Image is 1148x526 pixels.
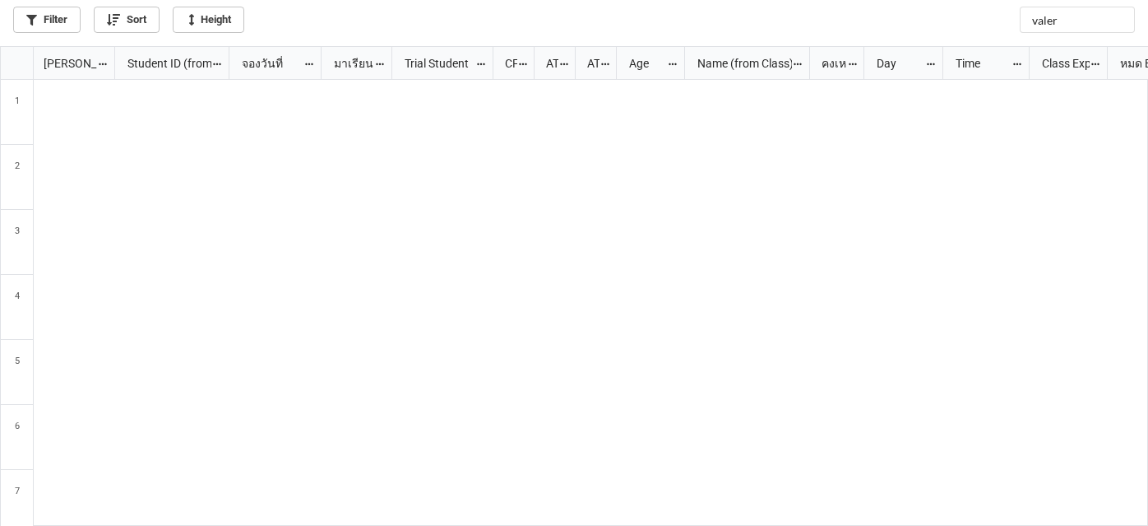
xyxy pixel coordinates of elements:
div: จองวันที่ [232,54,303,72]
span: 3 [15,210,20,274]
div: [PERSON_NAME] Name [34,54,97,72]
span: 2 [15,145,20,209]
a: Sort [94,7,160,33]
div: Age [619,54,668,72]
div: Day [867,54,925,72]
div: Name (from Class) [687,54,791,72]
a: Filter [13,7,81,33]
div: Class Expiration [1032,54,1090,72]
span: 6 [15,405,20,469]
div: Student ID (from [PERSON_NAME] Name) [118,54,211,72]
div: Trial Student [395,54,475,72]
div: ATT [536,54,559,72]
span: 1 [15,80,20,144]
div: grid [1,47,115,80]
div: มาเรียน [324,54,375,72]
input: Search... [1020,7,1135,33]
div: ATK [577,54,600,72]
div: CF [495,54,518,72]
a: Height [173,7,244,33]
span: 4 [15,275,20,339]
div: Time [946,54,1011,72]
div: คงเหลือ (from Nick Name) [812,54,846,72]
span: 5 [15,340,20,404]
